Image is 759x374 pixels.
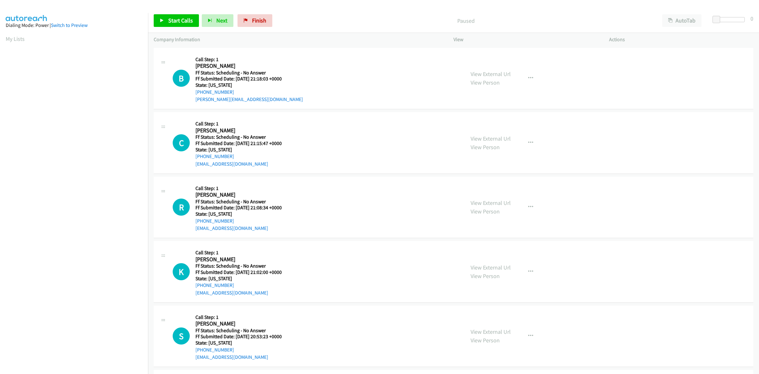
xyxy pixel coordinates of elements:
h5: Call Step: 1 [195,56,303,63]
h2: [PERSON_NAME] [195,256,290,263]
p: View [454,36,598,43]
h1: B [173,70,190,87]
h5: Ff Status: Scheduling - No Answer [195,327,290,334]
h5: State: [US_STATE] [195,147,290,153]
a: View External Url [471,328,511,335]
h5: Ff Submitted Date: [DATE] 21:15:47 +0000 [195,140,290,147]
a: [PHONE_NUMBER] [195,89,234,95]
h5: Call Step: 1 [195,314,290,320]
a: [EMAIL_ADDRESS][DOMAIN_NAME] [195,225,268,231]
h5: Ff Status: Scheduling - No Answer [195,263,290,269]
a: View Person [471,79,500,86]
span: Next [216,17,227,24]
a: [EMAIL_ADDRESS][DOMAIN_NAME] [195,354,268,360]
a: Switch to Preview [51,22,88,28]
a: View Person [471,208,500,215]
a: [PHONE_NUMBER] [195,153,234,159]
p: Actions [609,36,753,43]
a: My Lists [6,35,25,42]
a: Start Calls [154,14,199,27]
a: View Person [471,337,500,344]
div: The call is yet to be attempted [173,70,190,87]
p: Company Information [154,36,442,43]
a: View External Url [471,135,511,142]
a: View External Url [471,264,511,271]
div: The call is yet to be attempted [173,263,190,280]
a: [PERSON_NAME][EMAIL_ADDRESS][DOMAIN_NAME] [195,96,303,102]
button: AutoTab [662,14,701,27]
a: View Person [471,272,500,280]
div: The call is yet to be attempted [173,134,190,151]
div: Delay between calls (in seconds) [716,17,745,22]
iframe: Dialpad [6,49,148,350]
div: Dialing Mode: Power | [6,22,142,29]
h5: Call Step: 1 [195,250,290,256]
div: 0 [750,14,753,23]
a: View Person [471,143,500,151]
div: The call is yet to be attempted [173,199,190,216]
h5: State: [US_STATE] [195,211,290,217]
h5: Call Step: 1 [195,121,290,127]
h5: State: [US_STATE] [195,340,290,346]
h1: C [173,134,190,151]
h1: K [173,263,190,280]
span: Finish [252,17,266,24]
a: View External Url [471,199,511,206]
h5: Ff Status: Scheduling - No Answer [195,134,290,140]
a: [PHONE_NUMBER] [195,347,234,353]
h2: [PERSON_NAME] [195,320,290,327]
a: [PHONE_NUMBER] [195,218,234,224]
h5: Call Step: 1 [195,185,290,192]
h5: Ff Status: Scheduling - No Answer [195,70,303,76]
h5: State: [US_STATE] [195,276,290,282]
h5: Ff Submitted Date: [DATE] 21:18:03 +0000 [195,76,303,82]
h5: Ff Status: Scheduling - No Answer [195,199,290,205]
a: [EMAIL_ADDRESS][DOMAIN_NAME] [195,161,268,167]
h1: S [173,327,190,345]
a: [PHONE_NUMBER] [195,282,234,288]
button: Next [202,14,233,27]
h5: Ff Submitted Date: [DATE] 21:08:34 +0000 [195,205,290,211]
h5: Ff Submitted Date: [DATE] 20:53:23 +0000 [195,333,290,340]
a: Finish [238,14,272,27]
span: Start Calls [168,17,193,24]
a: [EMAIL_ADDRESS][DOMAIN_NAME] [195,290,268,296]
div: The call is yet to be attempted [173,327,190,345]
p: Paused [281,16,651,25]
h2: [PERSON_NAME] [195,191,290,199]
a: View External Url [471,70,511,78]
h5: State: [US_STATE] [195,82,303,88]
h1: R [173,199,190,216]
h2: [PERSON_NAME] [195,62,290,70]
h5: Ff Submitted Date: [DATE] 21:02:00 +0000 [195,269,290,276]
h2: [PERSON_NAME] [195,127,290,134]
